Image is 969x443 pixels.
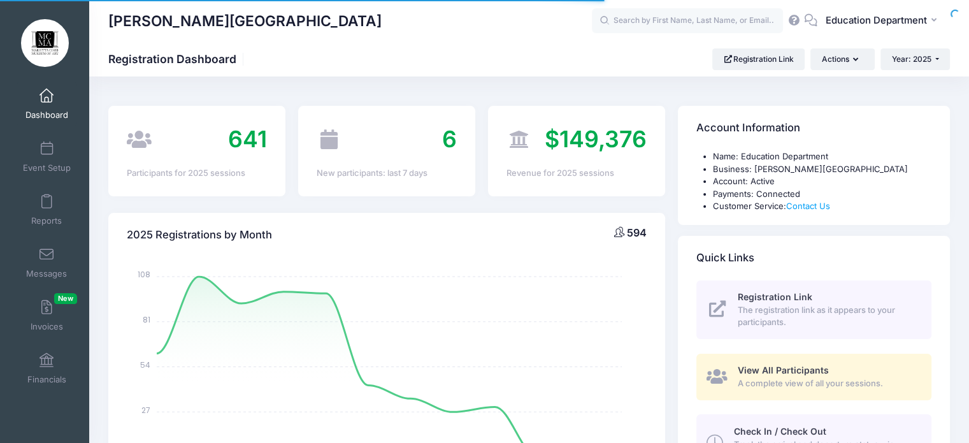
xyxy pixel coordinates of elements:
a: Financials [17,346,77,391]
h4: Account Information [696,110,800,147]
li: Business: [PERSON_NAME][GEOGRAPHIC_DATA] [713,163,931,176]
a: Event Setup [17,134,77,179]
span: Education Department [826,13,927,27]
span: The registration link as it appears to your participants. [738,304,917,329]
tspan: 81 [143,314,150,325]
span: Dashboard [25,110,68,120]
li: Name: Education Department [713,150,931,163]
input: Search by First Name, Last Name, or Email... [592,8,783,34]
h1: [PERSON_NAME][GEOGRAPHIC_DATA] [108,6,382,36]
span: View All Participants [738,365,829,375]
span: Registration Link [738,291,812,302]
span: Year: 2025 [892,54,931,64]
a: Registration Link The registration link as it appears to your participants. [696,280,931,339]
li: Customer Service: [713,200,931,213]
button: Actions [810,48,874,70]
button: Year: 2025 [880,48,950,70]
a: Messages [17,240,77,285]
span: $149,376 [545,125,647,153]
a: Registration Link [712,48,805,70]
span: A complete view of all your sessions. [738,377,917,390]
tspan: 108 [138,269,150,280]
span: 594 [627,226,647,239]
a: Dashboard [17,82,77,126]
span: 6 [442,125,457,153]
li: Account: Active [713,175,931,188]
h4: Quick Links [696,240,754,276]
a: InvoicesNew [17,293,77,338]
a: Reports [17,187,77,232]
div: Revenue for 2025 sessions [506,167,647,180]
tspan: 27 [141,404,150,415]
h4: 2025 Registrations by Month [127,217,272,253]
div: New participants: last 7 days [317,167,457,180]
span: New [54,293,77,304]
span: Financials [27,374,66,385]
span: Event Setup [23,163,71,173]
button: Education Department [817,6,950,36]
span: Check In / Check Out [733,426,826,437]
span: 641 [228,125,267,153]
tspan: 54 [140,359,150,370]
a: View All Participants A complete view of all your sessions. [696,354,931,400]
img: Marietta Cobb Museum of Art [21,19,69,67]
li: Payments: Connected [713,188,931,201]
span: Reports [31,215,62,226]
a: Contact Us [786,201,830,211]
div: Participants for 2025 sessions [127,167,267,180]
span: Invoices [31,321,63,332]
span: Messages [26,268,67,279]
h1: Registration Dashboard [108,52,247,66]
